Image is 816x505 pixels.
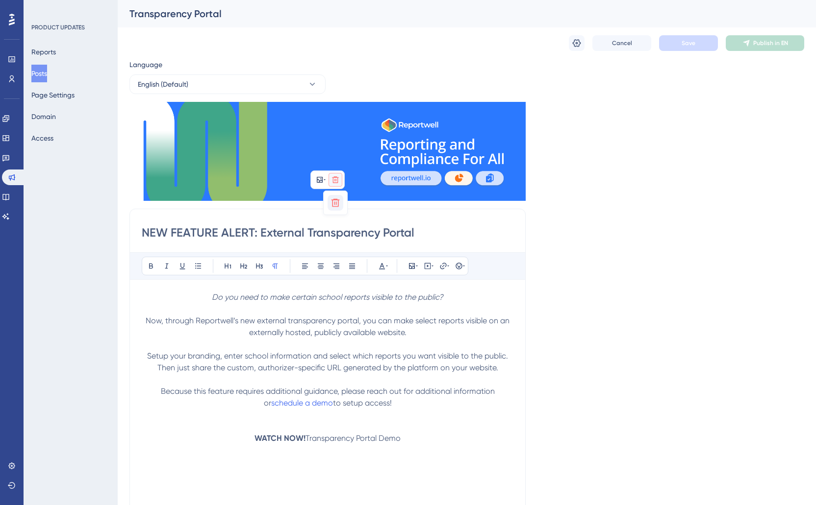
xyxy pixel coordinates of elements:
[31,65,47,82] button: Posts
[271,398,333,408] a: schedule a demo
[138,78,188,90] span: English (Default)
[31,43,56,61] button: Reports
[31,108,56,125] button: Domain
[306,433,401,443] span: Transparency Portal Demo
[142,225,513,240] input: Post Title
[161,386,497,408] span: Because this feature requires additional guidance, please reach out for additional information or
[147,351,510,372] span: Setup your branding, enter school information and select which reports you want visible to the pu...
[212,292,443,302] em: Do you need to make certain school reports visible to the public?
[333,398,392,408] span: to setup access!
[592,35,651,51] button: Cancel
[612,39,632,47] span: Cancel
[129,7,780,21] div: Transparency Portal
[146,316,511,337] span: Now, through Reportwell’s new external transparency portal, you can make select reports visible o...
[31,24,85,31] div: PRODUCT UPDATES
[129,74,326,94] button: English (Default)
[31,86,75,104] button: Page Settings
[726,35,804,51] button: Publish in EN
[255,433,306,443] strong: WATCH NOW!
[659,35,718,51] button: Save
[129,102,526,201] img: file-1743604810080.png
[682,39,695,47] span: Save
[753,39,788,47] span: Publish in EN
[129,59,162,71] span: Language
[31,129,53,147] button: Access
